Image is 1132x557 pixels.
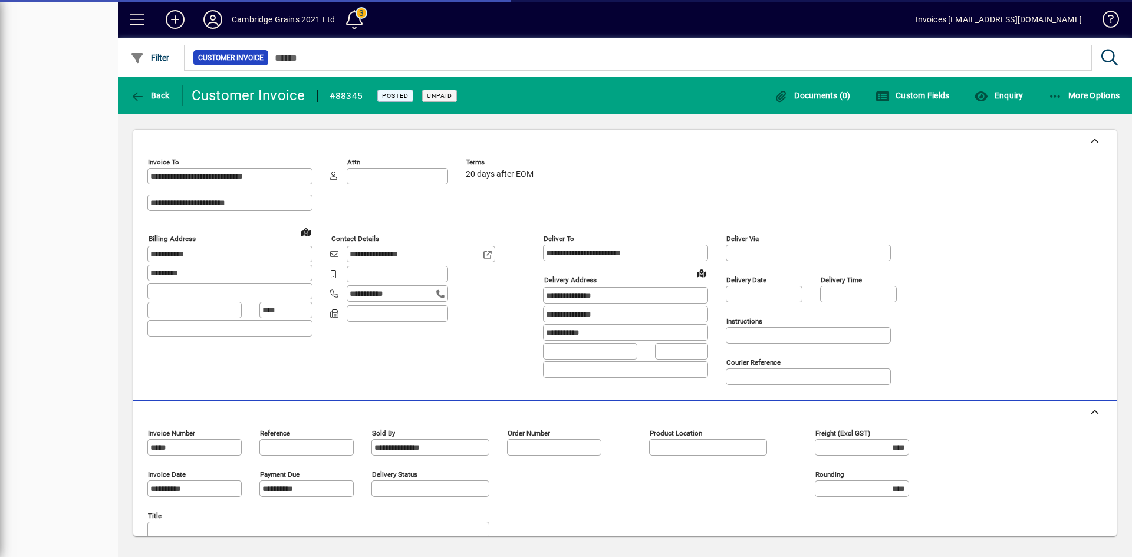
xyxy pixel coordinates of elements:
[127,47,173,68] button: Filter
[118,85,183,106] app-page-header-button: Back
[382,92,409,100] span: Posted
[726,276,766,284] mat-label: Delivery date
[427,92,452,100] span: Unpaid
[260,470,300,479] mat-label: Payment due
[260,429,290,437] mat-label: Reference
[1094,2,1117,41] a: Knowledge Base
[148,470,186,479] mat-label: Invoice date
[372,470,417,479] mat-label: Delivery status
[466,159,537,166] span: Terms
[544,235,574,243] mat-label: Deliver To
[815,470,844,479] mat-label: Rounding
[130,91,170,100] span: Back
[466,170,534,179] span: 20 days after EOM
[876,91,950,100] span: Custom Fields
[130,53,170,62] span: Filter
[508,429,550,437] mat-label: Order number
[774,91,851,100] span: Documents (0)
[916,10,1082,29] div: Invoices [EMAIL_ADDRESS][DOMAIN_NAME]
[198,52,264,64] span: Customer Invoice
[330,87,363,106] div: #88345
[974,91,1023,100] span: Enquiry
[1048,91,1120,100] span: More Options
[148,158,179,166] mat-label: Invoice To
[771,85,854,106] button: Documents (0)
[232,10,335,29] div: Cambridge Grains 2021 Ltd
[372,429,395,437] mat-label: Sold by
[815,429,870,437] mat-label: Freight (excl GST)
[650,429,702,437] mat-label: Product location
[726,317,762,325] mat-label: Instructions
[726,235,759,243] mat-label: Deliver via
[148,512,162,520] mat-label: Title
[821,276,862,284] mat-label: Delivery time
[347,158,360,166] mat-label: Attn
[297,222,315,241] a: View on map
[127,85,173,106] button: Back
[1045,85,1123,106] button: More Options
[971,85,1026,106] button: Enquiry
[148,429,195,437] mat-label: Invoice number
[156,9,194,30] button: Add
[873,85,953,106] button: Custom Fields
[194,9,232,30] button: Profile
[726,358,781,367] mat-label: Courier Reference
[192,86,305,105] div: Customer Invoice
[692,263,711,282] a: View on map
